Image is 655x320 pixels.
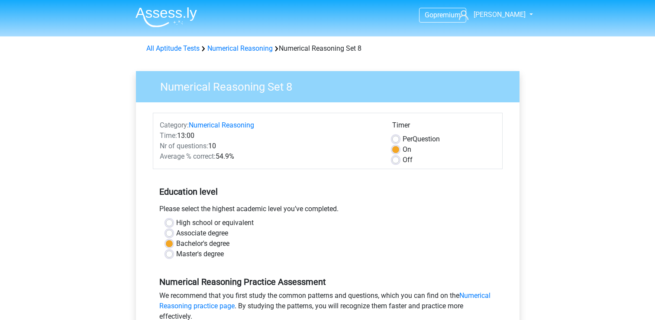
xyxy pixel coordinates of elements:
[392,120,496,134] div: Timer
[153,141,386,151] div: 10
[403,144,411,155] label: On
[176,228,228,238] label: Associate degree
[153,151,386,162] div: 54.9%
[153,204,503,218] div: Please select the highest academic level you’ve completed.
[207,44,273,52] a: Numerical Reasoning
[160,121,189,129] span: Category:
[153,131,386,141] div: 13:00
[150,77,513,94] h3: Numerical Reasoning Set 8
[159,277,496,287] h5: Numerical Reasoning Practice Assessment
[419,9,466,21] a: Gopremium
[159,183,496,200] h5: Education level
[176,218,254,228] label: High school or equivalent
[403,155,413,165] label: Off
[160,131,177,140] span: Time:
[146,44,200,52] a: All Aptitude Tests
[143,43,513,54] div: Numerical Reasoning Set 8
[160,142,208,150] span: Nr of questions:
[455,10,526,20] a: [PERSON_NAME]
[474,10,526,19] span: [PERSON_NAME]
[403,134,440,144] label: Question
[176,238,229,249] label: Bachelor's degree
[189,121,254,129] a: Numerical Reasoning
[160,152,216,160] span: Average % correct:
[176,249,224,259] label: Master's degree
[425,11,433,19] span: Go
[433,11,461,19] span: premium
[403,135,413,143] span: Per
[136,7,197,27] img: Assessly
